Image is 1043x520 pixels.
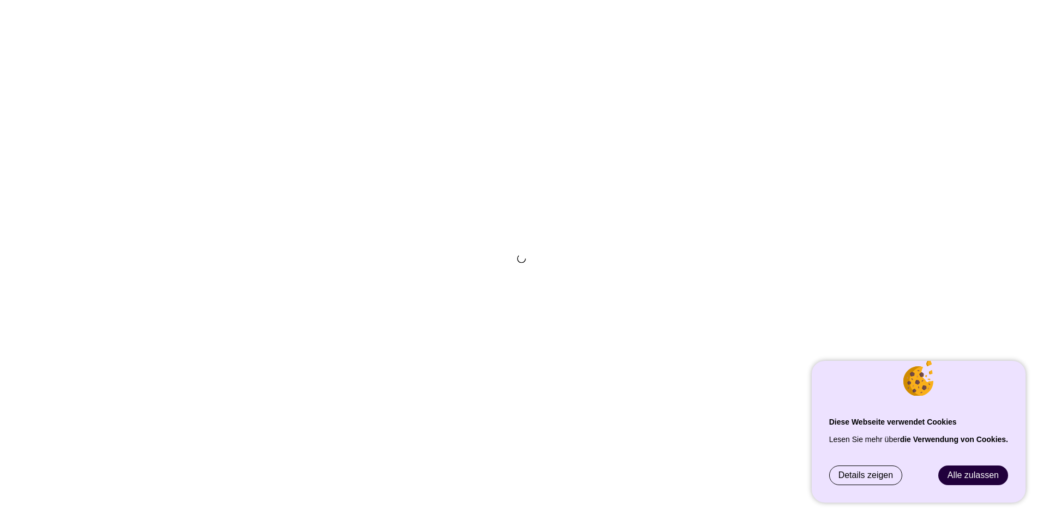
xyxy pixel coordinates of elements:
strong: Diese Webseite verwendet Cookies [829,418,957,426]
a: Alle zulassen [939,466,1008,485]
a: die Verwendung von Cookies. [900,435,1008,444]
a: Details zeigen [830,466,902,485]
span: Alle zulassen [948,470,999,480]
span: Details zeigen [838,470,894,480]
p: Lesen Sie mehr über [829,431,1008,448]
